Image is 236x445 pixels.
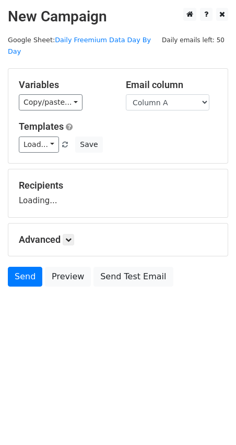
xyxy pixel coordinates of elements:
h5: Email column [126,79,217,91]
a: Preview [45,267,91,287]
a: Send [8,267,42,287]
h5: Variables [19,79,110,91]
a: Send Test Email [93,267,173,287]
a: Templates [19,121,64,132]
small: Google Sheet: [8,36,151,56]
a: Daily Freemium Data Day By Day [8,36,151,56]
h5: Advanced [19,234,217,245]
a: Copy/paste... [19,94,82,110]
span: Daily emails left: 50 [158,34,228,46]
div: Loading... [19,180,217,207]
a: Daily emails left: 50 [158,36,228,44]
h2: New Campaign [8,8,228,26]
h5: Recipients [19,180,217,191]
a: Load... [19,137,59,153]
button: Save [75,137,102,153]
